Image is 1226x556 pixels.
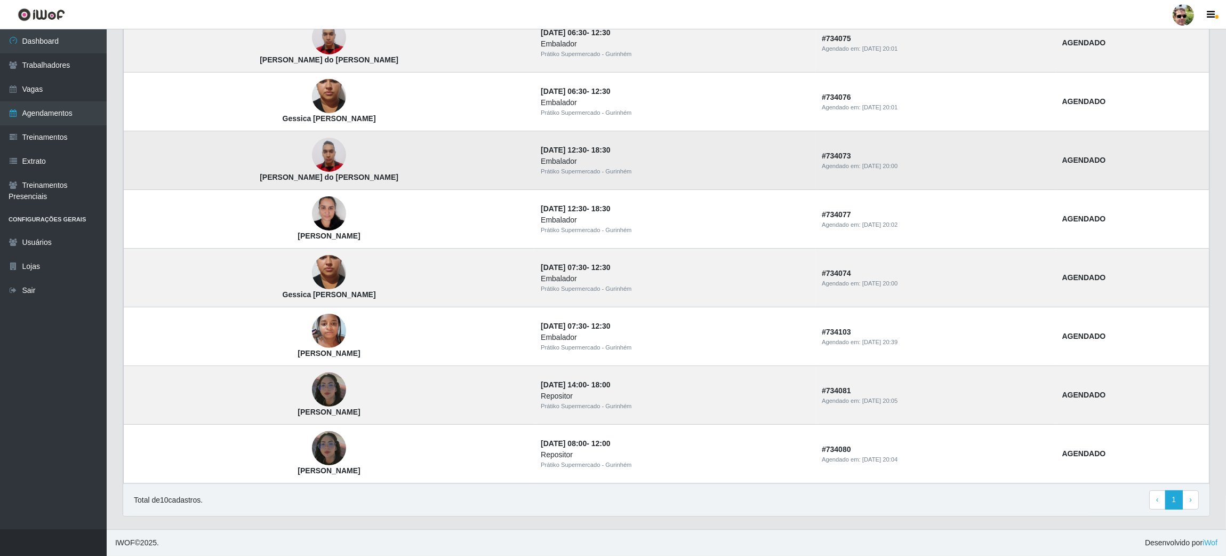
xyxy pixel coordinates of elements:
[541,380,610,389] strong: -
[591,439,611,448] time: 12:00
[862,45,898,52] time: [DATE] 20:01
[862,163,898,169] time: [DATE] 20:00
[541,273,809,284] div: Embalador
[260,173,398,181] strong: [PERSON_NAME] do [PERSON_NAME]
[541,38,809,50] div: Embalador
[541,167,809,176] div: Prátiko Supermercado - Gurinhém
[115,538,135,547] span: IWOF
[541,28,587,37] time: [DATE] 06:30
[541,322,587,330] time: [DATE] 07:30
[822,44,1049,53] div: Agendado em:
[312,58,346,134] img: Gessica lino da costa
[862,221,898,228] time: [DATE] 20:02
[1062,215,1106,223] strong: AGENDADO
[822,279,1049,288] div: Agendado em:
[1062,273,1106,282] strong: AGENDADO
[822,396,1049,406] div: Agendado em:
[541,226,809,235] div: Prátiko Supermercado - Gurinhém
[822,328,851,336] strong: # 734103
[862,398,898,404] time: [DATE] 20:05
[591,28,611,37] time: 12:30
[822,152,851,160] strong: # 734073
[541,263,610,272] strong: -
[1062,391,1106,399] strong: AGENDADO
[541,439,610,448] strong: -
[541,215,809,226] div: Embalador
[822,445,851,454] strong: # 734080
[312,15,346,60] img: Lailson Salviano do Nascimento
[862,104,898,110] time: [DATE] 20:01
[822,93,851,101] strong: # 734076
[18,8,65,21] img: CoreUI Logo
[862,339,898,345] time: [DATE] 20:39
[1149,490,1199,510] nav: pagination
[115,537,159,549] span: © 2025 .
[591,322,611,330] time: 12:30
[1062,97,1106,106] strong: AGENDADO
[298,408,360,416] strong: [PERSON_NAME]
[1062,156,1106,164] strong: AGENDADO
[541,204,587,213] time: [DATE] 12:30
[541,439,587,448] time: [DATE] 08:00
[1062,38,1106,47] strong: AGENDADO
[541,87,587,96] time: [DATE] 06:30
[591,380,611,389] time: 18:00
[1156,495,1159,504] span: ‹
[822,386,851,395] strong: # 734081
[541,50,809,59] div: Prátiko Supermercado - Gurinhém
[862,456,898,463] time: [DATE] 20:04
[312,418,346,479] img: Edivânia Pereira da Costa
[312,234,346,310] img: Gessica lino da costa
[541,28,610,37] strong: -
[862,280,898,287] time: [DATE] 20:00
[541,380,587,389] time: [DATE] 14:00
[260,55,398,64] strong: [PERSON_NAME] do [PERSON_NAME]
[1149,490,1166,510] a: Previous
[1145,537,1217,549] span: Desenvolvido por
[1189,495,1192,504] span: ›
[541,146,587,154] time: [DATE] 12:30
[541,402,809,411] div: Prátiko Supermercado - Gurinhém
[541,460,809,470] div: Prátiko Supermercado - Gurinhém
[822,34,851,43] strong: # 734075
[822,103,1049,112] div: Agendado em:
[541,449,809,460] div: Repositor
[134,495,203,506] p: Total de 10 cadastros.
[541,108,809,117] div: Prátiko Supermercado - Gurinhém
[591,263,611,272] time: 12:30
[1182,490,1199,510] a: Next
[541,332,809,343] div: Embalador
[541,343,809,352] div: Prátiko Supermercado - Gurinhém
[541,204,610,213] strong: -
[822,162,1049,171] div: Agendado em:
[283,290,376,299] strong: Gessica [PERSON_NAME]
[822,455,1049,464] div: Agendado em:
[1062,449,1106,458] strong: AGENDADO
[822,210,851,219] strong: # 734077
[541,97,809,108] div: Embalador
[541,322,610,330] strong: -
[591,87,611,96] time: 12:30
[312,308,346,354] img: Suênia Galdino de Oliveira
[541,146,610,154] strong: -
[541,284,809,293] div: Prátiko Supermercado - Gurinhém
[283,114,376,123] strong: Gessica [PERSON_NAME]
[541,391,809,402] div: Repositor
[822,338,1049,347] div: Agendado em:
[591,146,611,154] time: 18:30
[312,132,346,178] img: Lailson Salviano do Nascimento
[298,232,360,240] strong: [PERSON_NAME]
[298,466,360,475] strong: [PERSON_NAME]
[1165,490,1183,510] a: 1
[312,191,346,236] img: Rosimare da Silva Lino
[822,269,851,277] strong: # 734074
[541,263,587,272] time: [DATE] 07:30
[298,349,360,358] strong: [PERSON_NAME]
[822,220,1049,229] div: Agendado em:
[591,204,611,213] time: 18:30
[1062,332,1106,340] strong: AGENDADO
[1203,538,1217,547] a: iWof
[312,359,346,420] img: Edivânia Pereira da Costa
[541,87,610,96] strong: -
[541,156,809,167] div: Embalador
